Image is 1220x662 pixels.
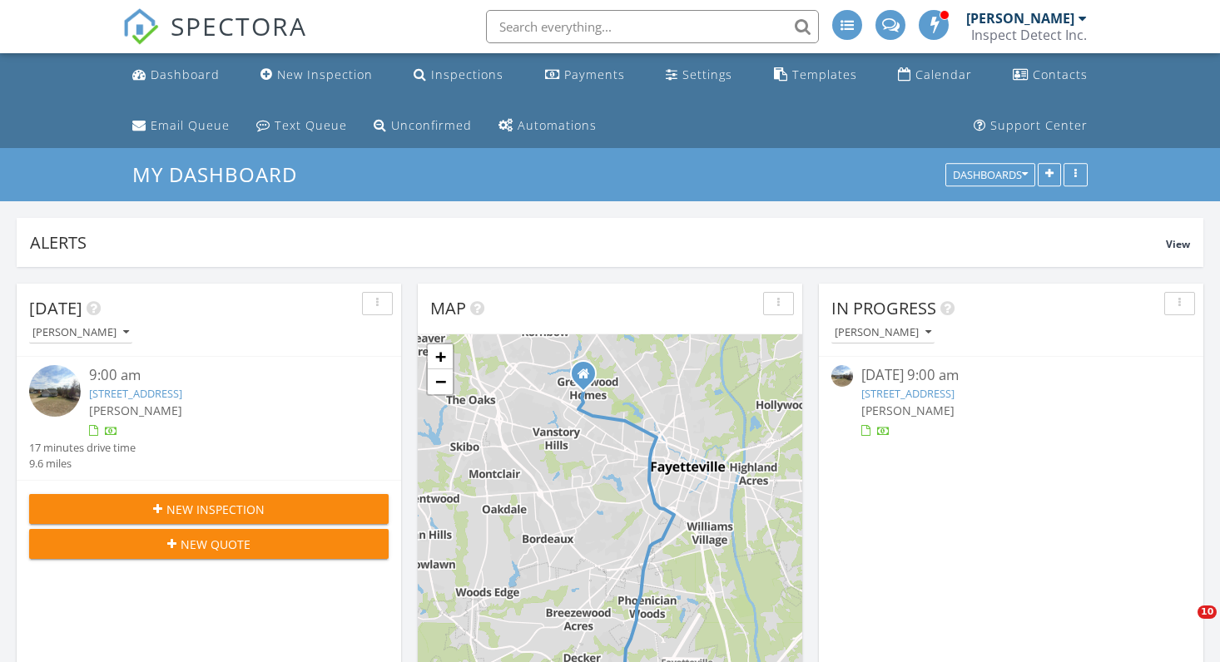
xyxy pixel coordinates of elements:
[126,60,226,91] a: Dashboard
[29,494,389,524] button: New Inspection
[835,327,931,338] div: [PERSON_NAME]
[29,456,136,472] div: 9.6 miles
[682,67,732,82] div: Settings
[122,22,307,57] a: SPECTORA
[915,67,972,82] div: Calendar
[1033,67,1088,82] div: Contacts
[29,365,389,472] a: 9:00 am [STREET_ADDRESS] [PERSON_NAME] 17 minutes drive time 9.6 miles
[792,67,857,82] div: Templates
[659,60,739,91] a: Settings
[971,27,1087,43] div: Inspect Detect Inc.
[277,67,373,82] div: New Inspection
[518,117,597,133] div: Automations
[492,111,603,141] a: Automations (Basic)
[990,117,1088,133] div: Support Center
[861,403,955,418] span: [PERSON_NAME]
[89,386,182,401] a: [STREET_ADDRESS]
[166,501,265,518] span: New Inspection
[407,60,510,91] a: Inspections
[1163,605,1203,645] iframe: Intercom live chat
[32,327,129,338] div: [PERSON_NAME]
[538,60,632,91] a: Payments
[89,365,359,386] div: 9:00 am
[430,297,466,319] span: Map
[29,440,136,456] div: 17 minutes drive time
[126,111,236,141] a: Email Queue
[861,386,955,401] a: [STREET_ADDRESS]
[861,365,1161,386] div: [DATE] 9:00 am
[29,529,389,559] button: New Quote
[831,365,853,387] img: streetview
[1166,237,1190,251] span: View
[132,161,311,188] a: My Dashboard
[275,117,347,133] div: Text Queue
[428,369,453,394] a: Zoom out
[431,67,503,82] div: Inspections
[1198,605,1217,619] span: 10
[30,231,1166,254] div: Alerts
[29,365,81,417] img: streetview
[254,60,379,91] a: New Inspection
[367,111,479,141] a: Unconfirmed
[151,67,220,82] div: Dashboard
[29,322,132,344] button: [PERSON_NAME]
[583,373,593,383] div: 1923 Catabwa St, Fayetteville North Carolina
[181,536,250,553] span: New Quote
[831,297,936,319] span: In Progress
[89,403,182,418] span: [PERSON_NAME]
[151,117,230,133] div: Email Queue
[29,297,82,319] span: [DATE]
[967,111,1094,141] a: Support Center
[428,344,453,369] a: Zoom in
[767,60,864,91] a: Templates
[831,322,935,344] button: [PERSON_NAME]
[891,60,979,91] a: Calendar
[1006,60,1094,91] a: Contacts
[564,67,625,82] div: Payments
[486,10,819,43] input: Search everything...
[171,8,307,43] span: SPECTORA
[953,170,1028,181] div: Dashboards
[250,111,354,141] a: Text Queue
[391,117,472,133] div: Unconfirmed
[122,8,159,45] img: The Best Home Inspection Software - Spectora
[831,365,1191,439] a: [DATE] 9:00 am [STREET_ADDRESS] [PERSON_NAME]
[945,164,1035,187] button: Dashboards
[966,10,1074,27] div: [PERSON_NAME]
